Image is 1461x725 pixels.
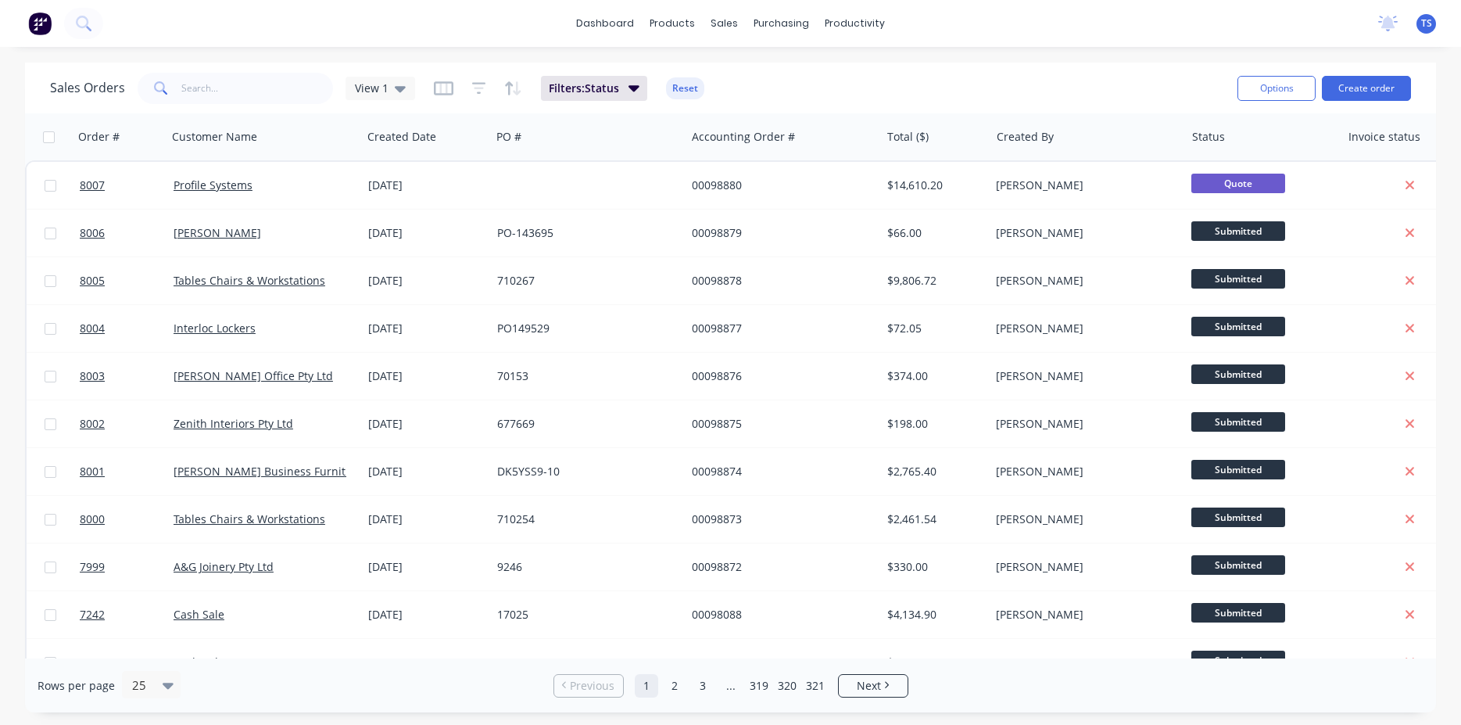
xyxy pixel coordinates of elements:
[368,464,485,479] div: [DATE]
[1191,603,1285,623] span: Submitted
[1191,221,1285,241] span: Submitted
[642,12,703,35] div: products
[839,678,908,694] a: Next page
[857,678,881,694] span: Next
[887,464,979,479] div: $2,765.40
[368,511,485,527] div: [DATE]
[692,416,865,432] div: 00098875
[28,12,52,35] img: Factory
[887,321,979,336] div: $72.05
[368,559,485,575] div: [DATE]
[80,353,174,400] a: 8003
[355,80,389,96] span: View 1
[496,129,521,145] div: PO #
[80,210,174,257] a: 8006
[80,559,105,575] span: 7999
[80,655,105,670] span: 7998
[1191,364,1285,384] span: Submitted
[80,448,174,495] a: 8001
[887,273,979,289] div: $9,806.72
[174,178,252,192] a: Profile Systems
[887,225,979,241] div: $66.00
[368,416,485,432] div: [DATE]
[549,81,619,96] span: Filters: Status
[747,674,771,698] a: Page 319
[887,607,979,623] div: $4,134.90
[80,273,105,289] span: 8005
[368,225,485,241] div: [DATE]
[174,273,325,288] a: Tables Chairs & Workstations
[80,400,174,447] a: 8002
[996,273,1169,289] div: [PERSON_NAME]
[80,464,105,479] span: 8001
[1192,129,1225,145] div: Status
[887,368,979,384] div: $374.00
[80,511,105,527] span: 8000
[367,129,436,145] div: Created Date
[368,321,485,336] div: [DATE]
[666,77,704,99] button: Reset
[368,607,485,623] div: [DATE]
[1191,555,1285,575] span: Submitted
[692,321,865,336] div: 00098877
[703,12,746,35] div: sales
[887,559,979,575] div: $330.00
[80,321,105,336] span: 8004
[181,73,334,104] input: Search...
[497,511,671,527] div: 710254
[80,178,105,193] span: 8007
[547,674,915,698] ul: Pagination
[497,416,671,432] div: 677669
[174,511,325,526] a: Tables Chairs & Workstations
[368,368,485,384] div: [DATE]
[174,655,224,669] a: Cash Sale
[692,655,865,670] div: 00098871
[174,225,261,240] a: [PERSON_NAME]
[80,257,174,304] a: 8005
[497,559,671,575] div: 9246
[80,368,105,384] span: 8003
[692,178,865,193] div: 00098880
[174,416,293,431] a: Zenith Interiors Pty Ltd
[692,273,865,289] div: 00098878
[80,496,174,543] a: 8000
[692,368,865,384] div: 00098876
[1348,129,1420,145] div: Invoice status
[996,464,1169,479] div: [PERSON_NAME]
[887,129,929,145] div: Total ($)
[996,655,1169,670] div: [PERSON_NAME]
[692,511,865,527] div: 00098873
[80,225,105,241] span: 8006
[692,559,865,575] div: 00098872
[996,178,1169,193] div: [PERSON_NAME]
[817,12,893,35] div: productivity
[996,559,1169,575] div: [PERSON_NAME]
[174,464,440,479] a: [PERSON_NAME] Business Furniture Centre Pty Ltd
[497,464,671,479] div: DK5YSS9-10
[368,655,485,670] div: [DATE]
[80,591,174,638] a: 7242
[692,129,795,145] div: Accounting Order #
[497,273,671,289] div: 710267
[541,76,647,101] button: Filters:Status
[80,162,174,209] a: 8007
[635,674,658,698] a: Page 1 is your current page
[497,655,671,670] div: 17026
[568,12,642,35] a: dashboard
[1191,269,1285,289] span: Submitted
[1191,174,1285,193] span: Quote
[887,416,979,432] div: $198.00
[887,655,979,670] div: $8,538.20
[554,678,623,694] a: Previous page
[38,678,115,694] span: Rows per page
[1191,460,1285,479] span: Submitted
[1191,651,1285,670] span: Submitted
[691,674,714,698] a: Page 3
[997,129,1054,145] div: Created By
[570,678,614,694] span: Previous
[1322,76,1411,101] button: Create order
[887,178,979,193] div: $14,610.20
[80,416,105,432] span: 8002
[497,225,671,241] div: PO-143695
[692,607,865,623] div: 00098088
